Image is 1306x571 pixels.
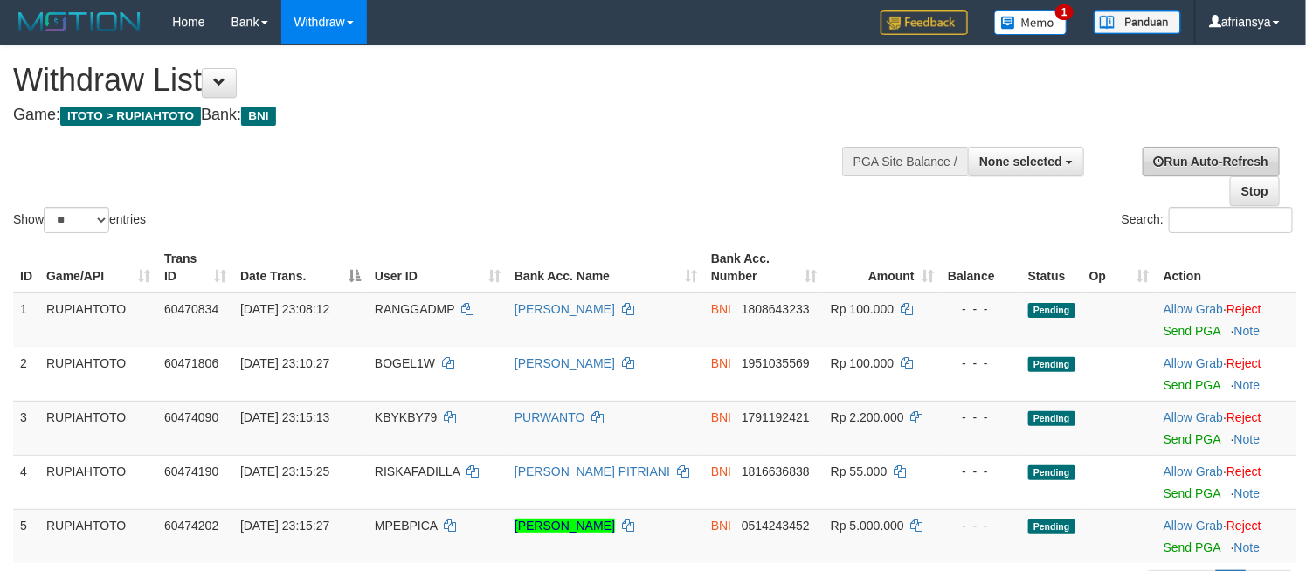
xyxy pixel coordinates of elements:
td: · [1157,455,1296,509]
img: panduan.png [1094,10,1181,34]
img: Button%20Memo.svg [994,10,1068,35]
span: Rp 100.000 [831,356,894,370]
a: PURWANTO [515,410,585,424]
span: 60474090 [164,410,218,424]
span: Pending [1028,519,1075,534]
a: Stop [1230,176,1280,206]
a: Allow Grab [1164,410,1223,424]
th: Op: activate to sort column ascending [1082,243,1157,292]
a: Send PGA [1164,486,1220,500]
a: [PERSON_NAME] PITRIANI [515,464,670,478]
span: · [1164,410,1227,424]
td: · [1157,401,1296,455]
span: [DATE] 23:15:27 [240,519,329,533]
span: Pending [1028,411,1075,426]
td: RUPIAHTOTO [39,347,157,401]
span: RANGGADMP [375,302,455,316]
a: Note [1234,378,1261,392]
span: None selected [979,155,1062,169]
div: - - - [948,409,1014,426]
span: MPEBPICA [375,519,438,533]
a: Reject [1227,519,1261,533]
span: [DATE] 23:08:12 [240,302,329,316]
a: Allow Grab [1164,464,1223,478]
a: Reject [1227,302,1261,316]
label: Search: [1122,207,1293,233]
a: Note [1234,486,1261,500]
a: Reject [1227,464,1261,478]
td: · [1157,509,1296,563]
div: PGA Site Balance / [842,147,968,176]
td: 4 [13,455,39,509]
a: Reject [1227,356,1261,370]
a: Note [1234,324,1261,338]
th: Status [1021,243,1082,292]
th: Game/API: activate to sort column ascending [39,243,157,292]
th: Balance [941,243,1021,292]
span: KBYKBY79 [375,410,438,424]
a: [PERSON_NAME] [515,302,615,316]
span: · [1164,302,1227,316]
span: Copy 1816636838 to clipboard [742,464,810,478]
a: Note [1234,432,1261,446]
td: 1 [13,292,39,347]
th: Bank Acc. Number: activate to sort column ascending [704,243,824,292]
span: BOGEL1W [375,356,435,370]
span: Pending [1028,357,1075,372]
span: · [1164,464,1227,478]
span: BNI [711,302,731,316]
td: 3 [13,401,39,455]
span: Pending [1028,465,1075,480]
div: - - - [948,300,1014,318]
a: Send PGA [1164,540,1220,554]
button: None selected [968,147,1084,176]
span: Rp 55.000 [831,464,888,478]
a: Send PGA [1164,324,1220,338]
label: Show entries [13,207,146,233]
span: [DATE] 23:15:25 [240,464,329,478]
span: 60474190 [164,464,218,478]
span: Rp 2.200.000 [831,410,904,424]
a: Send PGA [1164,432,1220,446]
a: Send PGA [1164,378,1220,392]
img: Feedback.jpg [881,10,968,35]
th: ID [13,243,39,292]
a: Reject [1227,410,1261,424]
th: Amount: activate to sort column ascending [824,243,941,292]
h1: Withdraw List [13,63,853,98]
td: RUPIAHTOTO [39,455,157,509]
span: 60471806 [164,356,218,370]
span: 60470834 [164,302,218,316]
span: Copy 1791192421 to clipboard [742,410,810,424]
span: BNI [711,464,731,478]
div: - - - [948,517,1014,534]
span: · [1164,356,1227,370]
td: 2 [13,347,39,401]
span: 60474202 [164,519,218,533]
td: RUPIAHTOTO [39,509,157,563]
h4: Game: Bank: [13,107,853,124]
span: 1 [1055,4,1074,20]
span: Rp 5.000.000 [831,519,904,533]
a: Allow Grab [1164,356,1223,370]
a: Run Auto-Refresh [1143,147,1280,176]
td: 5 [13,509,39,563]
input: Search: [1169,207,1293,233]
span: BNI [711,356,731,370]
td: · [1157,292,1296,347]
span: Copy 1808643233 to clipboard [742,302,810,316]
th: Action [1157,243,1296,292]
span: [DATE] 23:15:13 [240,410,329,424]
th: Trans ID: activate to sort column ascending [157,243,233,292]
span: RISKAFADILLA [375,464,460,478]
a: Allow Grab [1164,302,1223,316]
select: Showentries [44,207,109,233]
img: MOTION_logo.png [13,9,146,35]
td: RUPIAHTOTO [39,401,157,455]
div: - - - [948,354,1014,372]
span: BNI [711,519,731,533]
a: Note [1234,540,1261,554]
a: [PERSON_NAME] [515,519,615,533]
span: Pending [1028,303,1075,318]
span: Copy 0514243452 to clipboard [742,519,810,533]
